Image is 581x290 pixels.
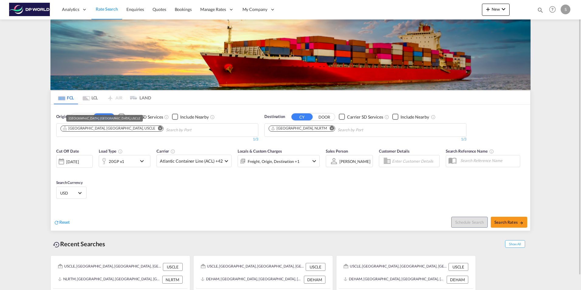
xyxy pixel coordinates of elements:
[519,221,524,225] md-icon: icon-arrow-right
[401,114,429,120] div: Include Nearby
[491,217,527,228] button: Search Ratesicon-arrow-right
[127,91,151,104] md-tab-item: LAND
[163,263,183,271] div: USCLE
[51,105,530,231] div: OriginDOOR CY Checkbox No InkUnchecked: Search for CY (Container Yard) services for all selected ...
[71,113,92,120] button: DOOR
[561,5,570,14] div: S
[384,115,389,119] md-icon: Unchecked: Search for CY (Container Yard) services for all selected carriers.Checked : Search for...
[494,220,524,225] span: Search Rates
[271,126,327,131] div: Rotterdam, NLRTM
[166,125,224,135] input: Chips input.
[54,91,78,104] md-tab-item: FCL
[154,126,163,132] button: Remove
[201,263,304,271] div: USCLE, Cleveland, OH, United States, North America, Americas
[379,149,410,154] span: Customer Details
[238,155,320,167] div: Freight Origin Destination Factory Stuffingicon-chevron-down
[69,115,140,122] div: [GEOGRAPHIC_DATA], [GEOGRAPHIC_DATA], USCLE
[537,7,544,13] md-icon: icon-magnify
[482,4,510,16] button: icon-plus 400-fgNewicon-chevron-down
[451,217,488,228] button: Note: By default Schedule search will only considerorigin ports, destination ports and cut off da...
[431,115,436,119] md-icon: Unchecked: Ignores neighbouring ports when fetching rates.Checked : Includes neighbouring ports w...
[457,156,520,165] input: Search Reference Name
[547,4,561,15] div: Help
[54,220,59,225] md-icon: icon-refresh
[58,263,161,271] div: USCLE, Cleveland, OH, United States, North America, Americas
[268,124,398,135] md-chips-wrap: Chips container. Use arrow keys to select chips.
[99,149,123,154] span: Load Type
[63,126,156,131] div: Press delete to remove this chip.
[314,113,335,120] button: DOOR
[446,149,494,154] span: Search Reference Name
[162,276,183,284] div: NLRTM
[547,4,558,15] span: Help
[505,240,525,248] span: Show All
[138,157,149,165] md-icon: icon-chevron-down
[326,126,335,132] button: Remove
[59,219,70,225] span: Reset
[537,7,544,16] div: icon-magnify
[127,114,163,120] div: Carrier SD Services
[60,188,83,197] md-select: Select Currency: $ USDUnited States Dollar
[271,126,328,131] div: Press delete to remove this chip.
[392,114,429,120] md-checkbox: Checkbox No Ink
[160,158,223,164] span: Atlantic Container Line (ACL) +42
[180,114,209,120] div: Include Nearby
[53,241,60,248] md-icon: icon-backup-restore
[118,149,123,154] md-icon: icon-information-outline
[58,276,161,284] div: NLRTM, Rotterdam, Netherlands, Western Europe, Europe
[156,149,175,154] span: Carrier
[344,263,447,271] div: USCLE, Cleveland, OH, United States, North America, Americas
[78,91,102,104] md-tab-item: LCL
[339,159,370,164] div: [PERSON_NAME]
[311,157,318,165] md-icon: icon-chevron-down
[170,149,175,154] md-icon: The selected Trucker/Carrierwill be displayed in the rate results If the rates are from another f...
[304,276,325,284] div: DEHAM
[175,7,192,12] span: Bookings
[306,263,325,271] div: USCLE
[484,7,507,12] span: New
[238,149,282,154] span: Locals & Custom Charges
[449,263,468,271] div: USCLE
[339,114,383,120] md-checkbox: Checkbox No Ink
[248,157,300,166] div: Freight Origin Destination Factory Stuffing
[339,157,371,166] md-select: Sales Person: Stacey Castro
[109,157,124,166] div: 20GP x1
[484,5,492,13] md-icon: icon-plus 400-fg
[60,190,77,196] span: USD
[291,113,313,120] button: CY
[63,126,155,131] div: Cleveland, OH, USCLE
[93,113,115,120] button: CY
[242,6,267,12] span: My Company
[164,115,169,119] md-icon: Unchecked: Search for CY (Container Yard) services for all selected carriers.Checked : Search for...
[56,137,258,142] div: 1/3
[264,114,285,120] span: Destination
[54,219,70,226] div: icon-refreshReset
[62,6,79,12] span: Analytics
[66,159,79,164] div: [DATE]
[99,155,150,167] div: 20GP x1icon-chevron-down
[210,115,215,119] md-icon: Unchecked: Ignores neighbouring ports when fetching rates.Checked : Includes neighbouring ports w...
[172,114,209,120] md-checkbox: Checkbox No Ink
[50,19,531,90] img: LCL+%26+FCL+BACKGROUND.png
[338,125,395,135] input: Chips input.
[200,6,226,12] span: Manage Rates
[153,7,166,12] span: Quotes
[56,180,83,185] span: Search Currency
[9,3,50,16] img: c08ca190194411f088ed0f3ba295208c.png
[50,237,108,251] div: Recent Searches
[326,149,348,154] span: Sales Person
[54,91,151,104] md-pagination-wrapper: Use the left and right arrow keys to navigate between tabs
[347,114,383,120] div: Carrier SD Services
[56,155,93,168] div: [DATE]
[56,167,61,175] md-datepicker: Select
[447,276,468,284] div: DEHAM
[60,124,226,135] md-chips-wrap: Chips container. Use arrow keys to select chips.
[344,276,445,284] div: DEHAM, Hamburg, Germany, Western Europe, Europe
[264,137,466,142] div: 1/3
[56,114,67,120] span: Origin
[56,149,79,154] span: Cut Off Date
[126,7,144,12] span: Enquiries
[489,149,494,154] md-icon: Your search will be saved by the below given name
[96,6,118,12] span: Rate Search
